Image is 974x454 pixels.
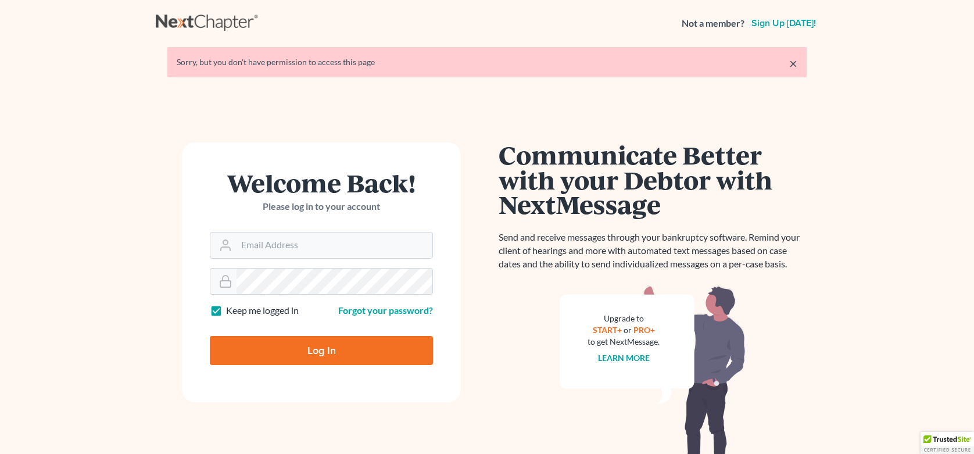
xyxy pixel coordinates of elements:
[749,19,818,28] a: Sign up [DATE]!
[210,170,433,195] h1: Welcome Back!
[499,231,807,271] p: Send and receive messages through your bankruptcy software. Remind your client of hearings and mo...
[210,336,433,365] input: Log In
[921,432,974,454] div: TrustedSite Certified
[598,353,650,363] a: Learn more
[593,325,622,335] a: START+
[210,200,433,213] p: Please log in to your account
[338,305,433,316] a: Forgot your password?
[624,325,632,335] span: or
[588,336,660,348] div: to get NextMessage.
[682,17,744,30] strong: Not a member?
[499,142,807,217] h1: Communicate Better with your Debtor with NextMessage
[588,313,660,324] div: Upgrade to
[226,304,299,317] label: Keep me logged in
[177,56,797,68] div: Sorry, but you don't have permission to access this page
[789,56,797,70] a: ×
[237,233,432,258] input: Email Address
[633,325,655,335] a: PRO+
